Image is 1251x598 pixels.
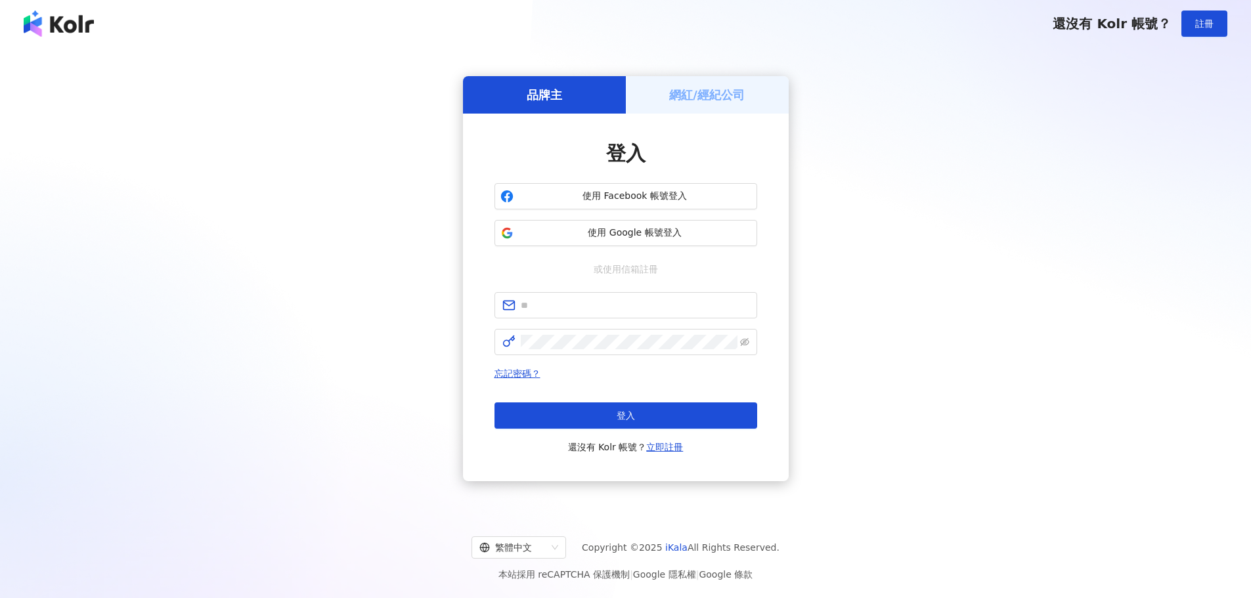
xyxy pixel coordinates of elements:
[479,537,546,558] div: 繁體中文
[699,569,753,580] a: Google 條款
[606,142,646,165] span: 登入
[1053,16,1171,32] span: 還沒有 Kolr 帳號？
[527,87,562,103] h5: 品牌主
[696,569,699,580] span: |
[1181,11,1227,37] button: 註冊
[494,368,540,379] a: 忘記密碼？
[519,226,751,240] span: 使用 Google 帳號登入
[494,402,757,429] button: 登入
[1195,18,1214,29] span: 註冊
[494,183,757,209] button: 使用 Facebook 帳號登入
[669,87,745,103] h5: 網紅/經紀公司
[568,439,684,455] span: 還沒有 Kolr 帳號？
[584,262,667,276] span: 或使用信箱註冊
[582,540,779,555] span: Copyright © 2025 All Rights Reserved.
[646,442,683,452] a: 立即註冊
[24,11,94,37] img: logo
[740,337,749,347] span: eye-invisible
[494,220,757,246] button: 使用 Google 帳號登入
[665,542,688,553] a: iKala
[617,410,635,421] span: 登入
[633,569,696,580] a: Google 隱私權
[519,190,751,203] span: 使用 Facebook 帳號登入
[498,566,753,582] span: 本站採用 reCAPTCHA 保護機制
[630,569,633,580] span: |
